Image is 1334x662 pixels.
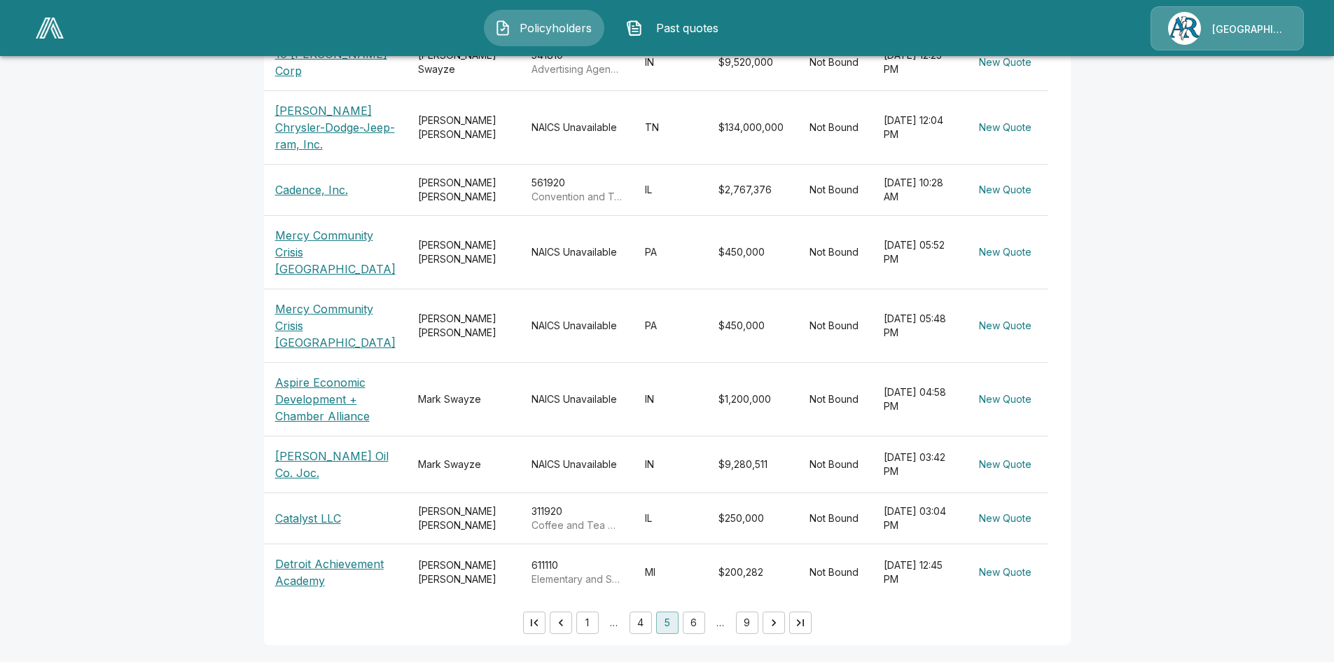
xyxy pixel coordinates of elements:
button: Go to next page [763,612,785,634]
td: Not Bound [798,436,873,493]
button: New Quote [973,452,1037,478]
td: MI [634,544,707,601]
div: 541810 [531,48,623,76]
button: Go to first page [523,612,546,634]
button: New Quote [973,177,1037,203]
td: [DATE] 05:52 PM [873,216,962,289]
td: TN [634,91,707,165]
p: Aspire Economic Development + Chamber Alliance [275,374,396,425]
p: Detroit Achievement Academy [275,556,396,589]
td: IN [634,436,707,493]
button: New Quote [973,560,1037,586]
p: Catalyst LLC [275,510,341,527]
td: Not Bound [798,165,873,216]
button: Policyholders IconPolicyholders [484,10,604,46]
button: Go to previous page [550,612,572,634]
td: Not Bound [798,289,873,363]
button: Past quotes IconPast quotes [616,10,736,46]
td: Not Bound [798,544,873,601]
td: IN [634,363,707,436]
div: … [603,616,625,630]
td: $9,280,511 [707,436,798,493]
span: Policyholders [517,20,594,36]
p: [PERSON_NAME] Oil Co. Joc. [275,448,396,481]
td: $134,000,000 [707,91,798,165]
td: [DATE] 05:48 PM [873,289,962,363]
button: Go to page 4 [630,612,652,634]
td: $450,000 [707,216,798,289]
p: Elementary and Secondary Schools [531,572,623,586]
button: page 5 [656,612,679,634]
td: PA [634,216,707,289]
td: [DATE] 03:04 PM [873,493,962,544]
img: AA Logo [36,18,64,39]
div: [PERSON_NAME] [PERSON_NAME] [418,558,509,586]
td: $250,000 [707,493,798,544]
div: [PERSON_NAME] Swayze [418,48,509,76]
p: Coffee and Tea Manufacturing [531,518,623,532]
p: Mercy Community Crisis [GEOGRAPHIC_DATA] [275,301,396,351]
div: Mark Swayze [418,457,509,471]
div: [PERSON_NAME] [PERSON_NAME] [418,238,509,266]
button: Go to last page [789,612,812,634]
img: Policyholders Icon [494,20,511,36]
div: 311920 [531,504,623,532]
div: [PERSON_NAME] [PERSON_NAME] [418,312,509,340]
p: Convention and Trade Show Organizers [531,190,623,204]
div: [PERSON_NAME] [PERSON_NAME] [418,176,509,204]
div: [PERSON_NAME] [PERSON_NAME] [418,113,509,142]
td: NAICS Unavailable [520,216,634,289]
td: PA [634,289,707,363]
button: New Quote [973,50,1037,76]
p: Mercy Community Crisis [GEOGRAPHIC_DATA] [275,227,396,277]
td: NAICS Unavailable [520,91,634,165]
td: [DATE] 04:58 PM [873,363,962,436]
button: New Quote [973,506,1037,532]
td: $9,520,000 [707,34,798,91]
td: [DATE] 12:45 PM [873,544,962,601]
img: Past quotes Icon [626,20,643,36]
td: [DATE] 10:28 AM [873,165,962,216]
button: Go to page 6 [683,612,705,634]
td: Not Bound [798,363,873,436]
td: IL [634,493,707,544]
td: $200,282 [707,544,798,601]
div: 611110 [531,558,623,586]
div: … [709,616,732,630]
td: IN [634,34,707,91]
td: Not Bound [798,216,873,289]
span: Past quotes [648,20,725,36]
td: Not Bound [798,34,873,91]
td: [DATE] 12:04 PM [873,91,962,165]
td: [DATE] 12:23 PM [873,34,962,91]
p: [PERSON_NAME] Chrysler-Dodge-Jeep-ram, Inc. [275,102,396,153]
td: NAICS Unavailable [520,289,634,363]
button: Go to page 1 [576,612,599,634]
td: $1,200,000 [707,363,798,436]
button: New Quote [973,115,1037,141]
td: $450,000 [707,289,798,363]
div: Mark Swayze [418,392,509,406]
td: [DATE] 03:42 PM [873,436,962,493]
p: Cadence, Inc. [275,181,348,198]
button: New Quote [973,387,1037,413]
p: 10 [PERSON_NAME] Corp [275,46,396,79]
td: $2,767,376 [707,165,798,216]
nav: pagination navigation [521,612,814,634]
button: New Quote [973,313,1037,339]
div: 561920 [531,176,623,204]
td: NAICS Unavailable [520,363,634,436]
td: NAICS Unavailable [520,436,634,493]
td: Not Bound [798,91,873,165]
td: IL [634,165,707,216]
td: Not Bound [798,493,873,544]
button: Go to page 9 [736,612,758,634]
p: Advertising Agencies [531,62,623,76]
div: [PERSON_NAME] [PERSON_NAME] [418,504,509,532]
button: New Quote [973,240,1037,266]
